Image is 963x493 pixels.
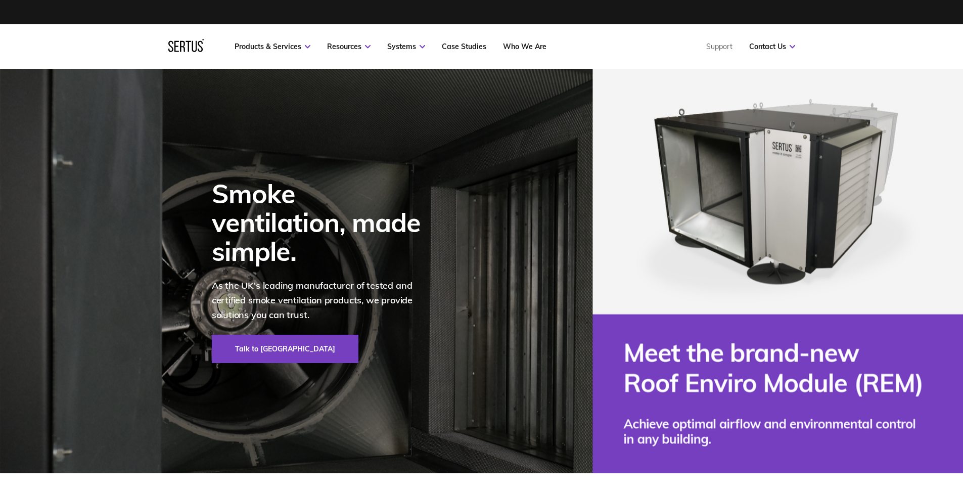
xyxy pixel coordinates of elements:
[749,42,795,51] a: Contact Us
[327,42,371,51] a: Resources
[503,42,546,51] a: Who We Are
[235,42,310,51] a: Products & Services
[212,279,434,322] p: As the UK's leading manufacturer of tested and certified smoke ventilation products, we provide s...
[212,335,358,363] a: Talk to [GEOGRAPHIC_DATA]
[442,42,486,51] a: Case Studies
[387,42,425,51] a: Systems
[706,42,732,51] a: Support
[212,179,434,266] div: Smoke ventilation, made simple.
